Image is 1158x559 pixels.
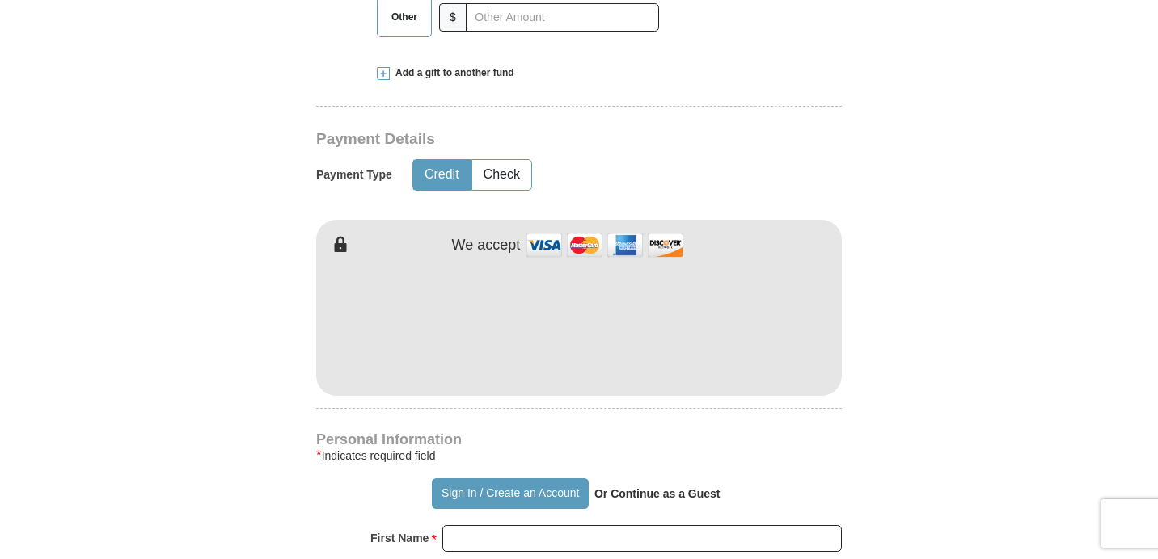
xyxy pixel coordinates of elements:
strong: First Name [370,527,429,549]
span: $ [439,3,467,32]
button: Sign In / Create an Account [432,478,588,509]
h4: Personal Information [316,433,842,446]
button: Check [472,160,531,190]
button: Credit [413,160,471,190]
h4: We accept [452,237,521,254]
img: credit cards accepted [524,228,686,263]
input: Other Amount [466,3,659,32]
strong: Or Continue as a Guest [594,487,721,500]
h5: Payment Type [316,168,392,182]
span: Add a gift to another fund [390,66,514,80]
h3: Payment Details [316,130,729,149]
span: Other [383,5,425,29]
div: Indicates required field [316,446,842,465]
